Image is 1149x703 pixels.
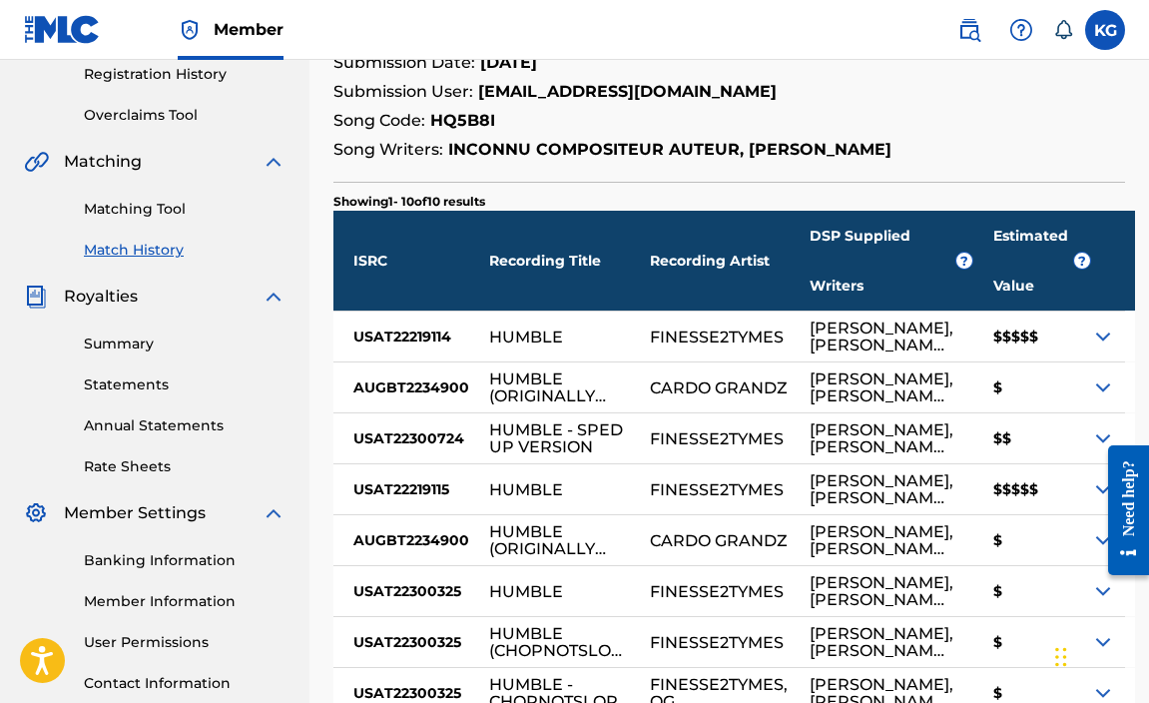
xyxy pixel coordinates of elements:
[262,501,286,525] img: expand
[650,430,784,447] div: FINESSE2TYMES
[262,150,286,174] img: expand
[333,140,443,159] span: Song Writers:
[1053,20,1073,40] div: Notifications
[24,150,49,174] img: Matching
[650,329,784,346] div: FINESSE2TYMES
[84,591,286,612] a: Member Information
[650,634,784,651] div: FINESSE2TYMES
[84,240,286,261] a: Match History
[333,566,489,616] div: USAT22300325
[810,472,953,506] div: [PERSON_NAME], [PERSON_NAME], [PERSON_NAME]
[650,583,784,600] div: FINESSE2TYMES
[214,18,284,41] span: Member
[1093,425,1149,596] iframe: Resource Center
[333,193,485,211] p: Showing 1 - 10 of 10 results
[489,523,630,557] div: HUMBLE (ORIGINALLY PERFORMED BY FINESSE2TYMES) - INSTRUMENTAL
[84,550,286,571] a: Banking Information
[973,515,1091,565] div: $
[810,370,953,404] div: [PERSON_NAME], [PERSON_NAME], [PERSON_NAME]
[333,515,489,565] div: AUGBT2234900
[84,415,286,436] a: Annual Statements
[489,583,563,600] div: HUMBLE
[84,374,286,395] a: Statements
[956,253,972,269] span: ?
[489,481,563,498] div: HUMBLE
[64,150,142,174] span: Matching
[489,211,650,311] div: Recording Title
[810,421,953,455] div: [PERSON_NAME], [PERSON_NAME], [PERSON_NAME]
[650,532,788,549] div: CARDO GRANDZ
[810,211,973,311] div: DSP Supplied Writers
[973,312,1091,361] div: $$$$$
[973,617,1091,667] div: $
[973,211,1091,311] div: Estimated Value
[650,211,810,311] div: Recording Artist
[973,413,1091,463] div: $$
[1074,253,1090,269] span: ?
[1055,627,1067,687] div: Drag
[973,566,1091,616] div: $
[1091,528,1115,552] img: Expand Icon
[84,105,286,126] a: Overclaims Tool
[1091,426,1115,450] img: Expand Icon
[949,10,989,50] a: Public Search
[64,501,206,525] span: Member Settings
[84,673,286,694] a: Contact Information
[333,53,475,72] span: Submission Date:
[1049,607,1149,703] iframe: Chat Widget
[178,18,202,42] img: Top Rightsholder
[448,140,891,159] strong: INCONNU COMPOSITEUR AUTEUR, [PERSON_NAME]
[810,625,953,659] div: [PERSON_NAME], [PERSON_NAME], [PERSON_NAME]
[333,82,473,101] span: Submission User:
[24,15,101,44] img: MLC Logo
[333,464,489,514] div: USAT22219115
[489,370,630,404] div: HUMBLE (ORIGINALLY PERFORMED BY FINESSE2TYMES) (INSTRUMENTAL)
[1085,10,1125,50] div: User Menu
[430,111,495,130] strong: HQ5B8I
[333,111,425,130] span: Song Code:
[489,329,563,346] div: HUMBLE
[24,501,48,525] img: Member Settings
[810,523,953,557] div: [PERSON_NAME], [PERSON_NAME], [PERSON_NAME]
[84,456,286,477] a: Rate Sheets
[810,320,953,353] div: [PERSON_NAME], [PERSON_NAME], [PERSON_NAME]
[650,481,784,498] div: FINESSE2TYMES
[480,53,537,72] strong: [DATE]
[650,379,788,396] div: CARDO GRANDZ
[333,362,489,412] div: AUGBT2234900
[333,211,489,311] div: ISRC
[489,625,630,659] div: HUMBLE (CHOPNOTSLOP REMIX)
[1091,579,1115,603] img: Expand Icon
[64,285,138,309] span: Royalties
[333,312,489,361] div: USAT22219114
[84,199,286,220] a: Matching Tool
[333,413,489,463] div: USAT22300724
[489,421,630,455] div: HUMBLE - SPED UP VERSION
[1001,10,1041,50] div: Help
[333,617,489,667] div: USAT22300325
[1091,375,1115,399] img: Expand Icon
[478,82,777,101] strong: [EMAIL_ADDRESS][DOMAIN_NAME]
[973,362,1091,412] div: $
[84,334,286,354] a: Summary
[973,464,1091,514] div: $$$$$
[84,632,286,653] a: User Permissions
[1009,18,1033,42] img: help
[262,285,286,309] img: expand
[84,64,286,85] a: Registration History
[957,18,981,42] img: search
[1091,325,1115,349] img: Expand Icon
[810,574,953,608] div: [PERSON_NAME], [PERSON_NAME], [PERSON_NAME]
[24,285,48,309] img: Royalties
[1091,477,1115,501] img: Expand Icon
